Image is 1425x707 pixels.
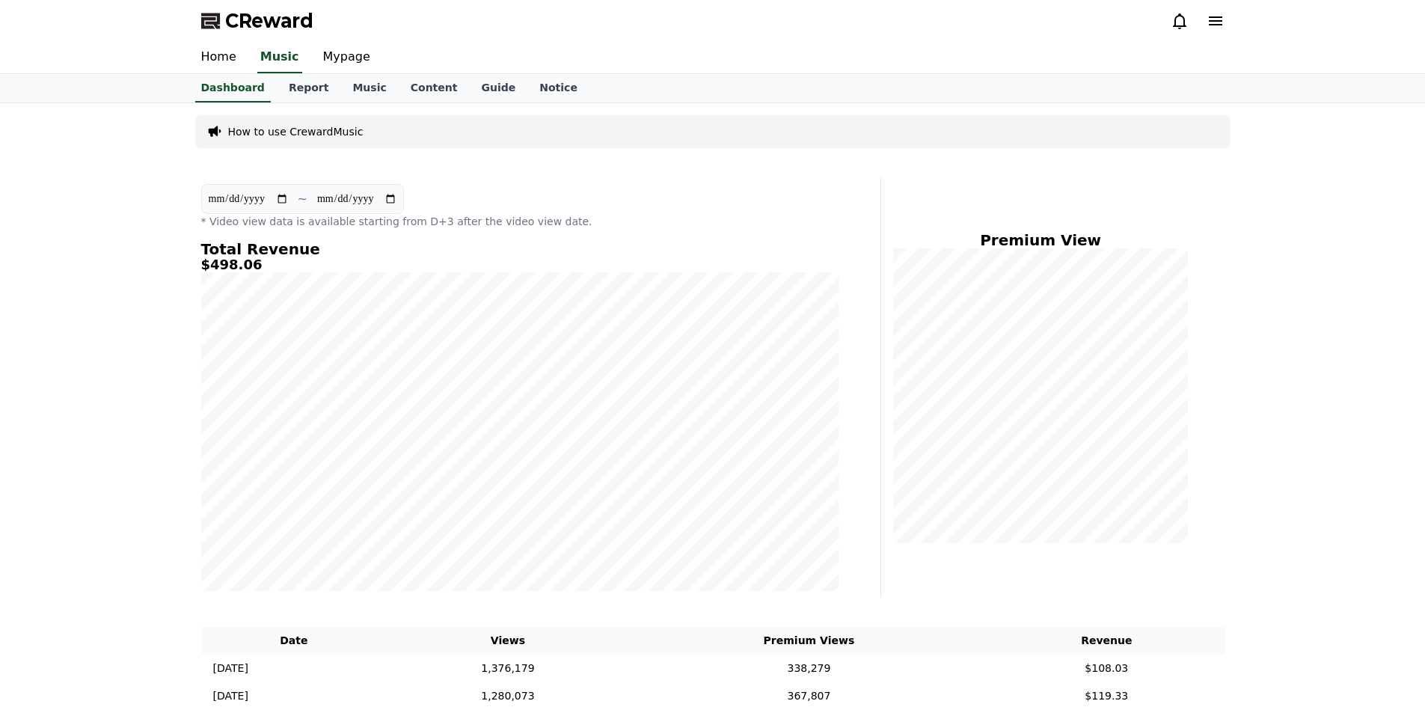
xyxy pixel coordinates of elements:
[213,661,248,676] p: [DATE]
[228,124,364,139] a: How to use CrewardMusic
[629,627,989,655] th: Premium Views
[399,74,470,102] a: Content
[387,655,629,682] td: 1,376,179
[201,257,839,272] h5: $498.06
[469,74,527,102] a: Guide
[989,627,1224,655] th: Revenue
[893,232,1189,248] h4: Premium View
[225,9,313,33] span: CReward
[298,190,307,208] p: ~
[340,74,398,102] a: Music
[311,42,382,73] a: Mypage
[989,655,1224,682] td: $108.03
[527,74,589,102] a: Notice
[629,655,989,682] td: 338,279
[201,627,387,655] th: Date
[195,74,271,102] a: Dashboard
[201,214,839,229] p: * Video view data is available starting from D+3 after the video view date.
[201,241,839,257] h4: Total Revenue
[213,688,248,704] p: [DATE]
[277,74,341,102] a: Report
[189,42,248,73] a: Home
[257,42,302,73] a: Music
[387,627,629,655] th: Views
[201,9,313,33] a: CReward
